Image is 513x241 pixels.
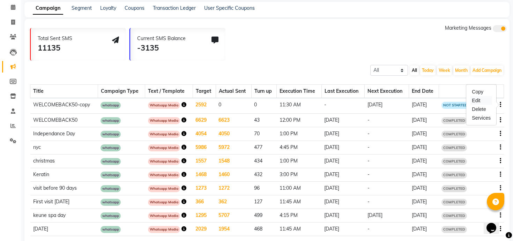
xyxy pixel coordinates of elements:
[145,85,193,98] th: Text / Template
[277,222,322,236] td: 11:45 AM
[216,154,251,168] td: 1548
[277,181,322,195] td: 11:00 AM
[365,141,409,154] td: -
[277,195,322,209] td: 11:45 AM
[148,185,180,192] span: Whatsapp Media
[409,141,439,154] td: [DATE]
[277,127,322,141] td: 1:00 PM
[453,66,469,75] button: Month
[30,127,98,141] td: Independance Day
[251,181,277,195] td: 96
[410,66,419,75] button: All
[30,168,98,181] td: Keratin
[441,117,467,124] span: COMPLETED
[277,85,322,98] th: Execution Time
[30,222,98,236] td: [DATE]
[251,168,277,181] td: 432
[216,181,251,195] td: 1272
[193,127,216,141] td: 4054
[33,2,63,15] a: Campaign
[30,195,98,209] td: First visit [DATE]
[277,98,322,113] td: 11:30 AM
[148,131,180,138] span: Whatsapp Media
[251,222,277,236] td: 468
[216,98,251,113] td: 0
[30,209,98,222] td: keune spa day
[101,172,121,179] span: whatsapp
[148,172,180,179] span: Whatsapp Media
[409,195,439,209] td: [DATE]
[409,181,439,195] td: [DATE]
[441,185,467,192] span: COMPLETED
[321,181,364,195] td: [DATE]
[216,113,251,127] td: 6623
[365,168,409,181] td: -
[471,66,503,75] button: Add Campaign
[193,209,216,222] td: 1295
[441,102,469,109] span: NOT STARTED
[409,168,439,181] td: [DATE]
[193,141,216,154] td: 5986
[445,25,491,31] span: Marketing Messages
[441,158,467,165] span: COMPLETED
[321,85,364,98] th: Last Execution
[30,113,98,127] td: WELCOMEBACK50
[137,42,186,54] div: -3135
[216,209,251,222] td: 5707
[277,113,322,127] td: 12:00 PM
[101,144,121,151] span: whatsapp
[365,222,409,236] td: -
[137,35,186,42] div: Current SMS Balance
[193,195,216,209] td: 366
[193,113,216,127] td: 6629
[204,5,255,11] a: User Specific Coupons
[441,226,467,233] span: COMPLETED
[216,127,251,141] td: 4050
[321,127,364,141] td: [DATE]
[30,141,98,154] td: nyc
[251,98,277,113] td: 0
[365,181,409,195] td: -
[193,85,216,98] th: Target
[148,144,180,151] span: Whatsapp Media
[365,209,409,222] td: [DATE]
[470,88,492,96] div: Copy
[484,213,506,234] iframe: chat widget
[101,212,121,219] span: whatsapp
[365,113,409,127] td: -
[38,42,72,54] div: 11135
[409,113,439,127] td: [DATE]
[193,181,216,195] td: 1273
[321,141,364,154] td: [DATE]
[101,226,121,233] span: whatsapp
[441,212,467,219] span: COMPLETED
[148,212,180,219] span: Whatsapp Media
[216,85,251,98] th: Actual Sent
[148,226,180,233] span: Whatsapp Media
[30,154,98,168] td: christmas
[409,154,439,168] td: [DATE]
[409,209,439,222] td: [DATE]
[321,98,364,113] td: -
[441,172,467,179] span: COMPLETED
[321,154,364,168] td: [DATE]
[100,5,116,11] a: Loyalty
[193,168,216,181] td: 1468
[277,168,322,181] td: 3:00 PM
[441,144,467,151] span: COMPLETED
[38,35,72,42] div: Total Sent SMS
[216,168,251,181] td: 1460
[148,117,180,124] span: Whatsapp Media
[420,66,436,75] button: Today
[101,131,121,138] span: whatsapp
[409,85,439,98] th: End Date
[101,158,121,165] span: whatsapp
[365,85,409,98] th: Next Execution
[251,85,277,98] th: Turn up
[365,195,409,209] td: -
[193,154,216,168] td: 1557
[365,127,409,141] td: -
[101,117,121,124] span: whatsapp
[321,209,364,222] td: [DATE]
[30,181,98,195] td: visit before 90 days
